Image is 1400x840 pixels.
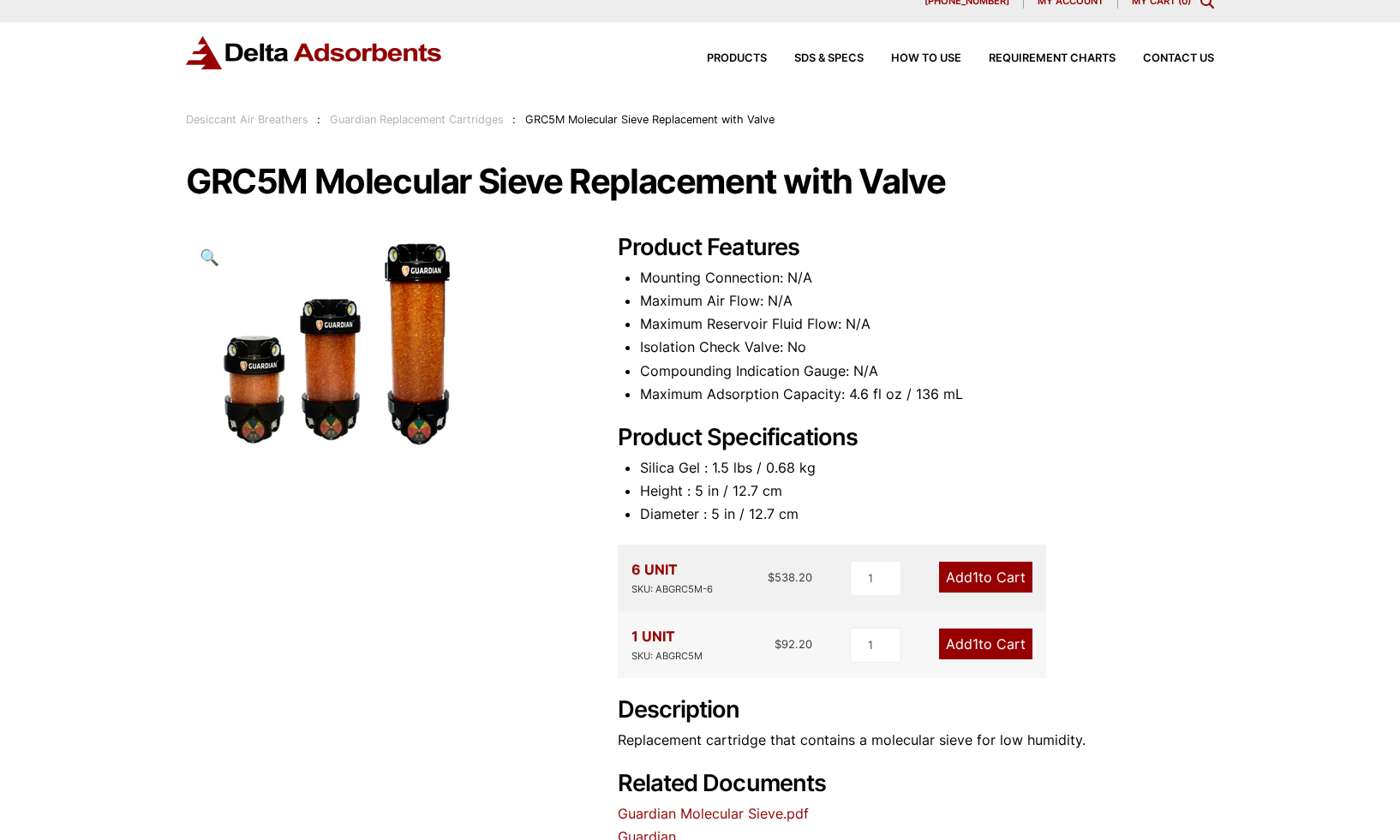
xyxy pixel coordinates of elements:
li: Compounding Indication Gauge: N/A [640,360,1214,383]
span: $ [768,570,775,584]
span: Contact Us [1143,53,1214,64]
a: How to Use [864,53,961,64]
li: Mounting Connection: N/A [640,266,1214,289]
a: Guardian Replacement Cartridges [330,113,504,126]
h2: Description [618,696,1214,724]
span: : [317,113,320,126]
span: 🔍 [200,247,219,266]
h2: Product Specifications [618,424,1214,452]
span: SDS & SPECS [794,53,864,64]
span: GRC5M Molecular Sieve Replacement with Valve [525,113,775,126]
div: SKU: ABGRC5M [631,648,703,664]
img: GRC5M Molecular Sieve Replacement with Valve [186,234,480,458]
span: Products [707,53,767,64]
li: Maximum Adsorption Capacity: 4.6 fl oz / 136 mL [640,383,1214,406]
a: Products [679,53,767,64]
a: Guardian Molecular Sieve.pdf [618,805,809,822]
span: How to Use [891,53,961,64]
li: Diameter : 5 in / 12.7 cm [640,503,1214,526]
li: Maximum Air Flow: N/A [640,289,1214,313]
span: 1 [972,569,978,586]
span: 1 [972,635,978,652]
a: View full-screen image gallery [186,234,233,281]
div: SKU: ABGRC5M-6 [631,581,713,598]
a: Requirement Charts [961,53,1116,64]
a: Contact Us [1116,53,1214,64]
li: Silica Gel : 1.5 lbs / 0.68 kg [640,456,1214,480]
bdi: 538.20 [768,570,812,584]
li: Maximum Reservoir Fluid Flow: N/A [640,313,1214,336]
li: Isolation Check Valve: No [640,336,1214,359]
div: 6 UNIT [631,558,713,598]
span: Requirement Charts [989,53,1116,64]
span: : [512,113,516,126]
li: Height : 5 in / 12.7 cm [640,480,1214,503]
a: Add1to Cart [939,629,1032,659]
a: SDS & SPECS [767,53,864,64]
bdi: 92.20 [775,637,812,651]
a: Add1to Cart [939,562,1032,593]
a: Desiccant Air Breathers [186,113,308,126]
img: Delta Adsorbents [186,36,443,69]
div: 1 UNIT [631,625,703,664]
p: Replacement cartridge that contains a molecular sieve for low humidity. [618,729,1214,752]
span: $ [775,637,781,651]
h1: GRC5M Molecular Sieve Replacement with Valve [186,164,1214,200]
h2: Product Features [618,234,1214,262]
